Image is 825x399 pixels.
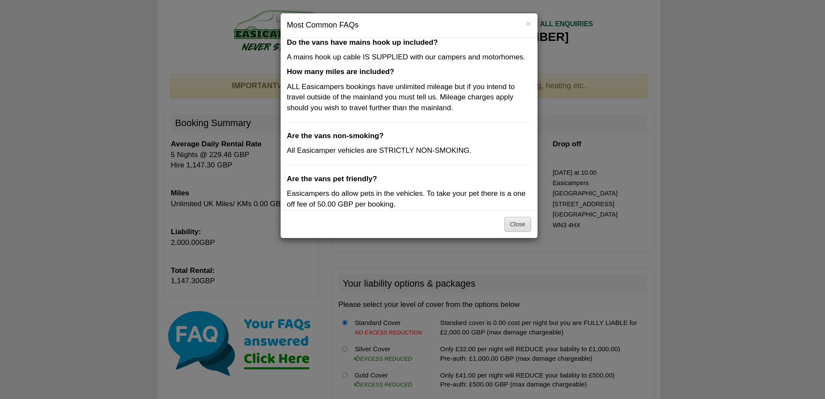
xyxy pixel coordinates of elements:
button: Close [504,217,531,232]
h4: Most Common FAQs [287,20,531,31]
button: × [526,19,531,28]
p: A mains hook up cable IS SUPPLIED with our campers and motorhomes. [287,52,531,62]
b: Are the vans non-smoking? [287,132,384,140]
b: Do the vans have mains hook up included? [287,38,438,46]
p: All Easicamper vehicles are STRICTLY NON-SMOKING. [287,145,531,156]
p: ALL Easicampers bookings have unlimited mileage but if you intend to travel outside of the mainla... [287,82,531,113]
b: How many miles are included? [287,68,394,76]
b: Are the vans pet friendly? [287,175,377,183]
p: Easicampers do allow pets in the vehicles. To take your pet there is a one off fee of 50.00 GBP p... [287,189,531,210]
